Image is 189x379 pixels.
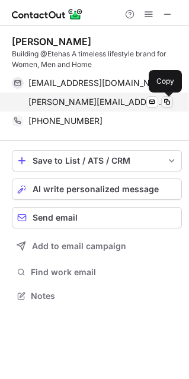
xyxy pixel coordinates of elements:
[32,241,126,251] span: Add to email campaign
[12,264,182,281] button: Find work email
[33,156,161,165] div: Save to List / ATS / CRM
[12,235,182,257] button: Add to email campaign
[31,291,177,301] span: Notes
[12,179,182,200] button: AI write personalized message
[28,78,164,88] span: [EMAIL_ADDRESS][DOMAIN_NAME]
[31,267,177,278] span: Find work email
[33,184,159,194] span: AI write personalized message
[12,7,83,21] img: ContactOut v5.3.10
[33,213,78,222] span: Send email
[12,36,91,47] div: [PERSON_NAME]
[28,116,102,126] span: [PHONE_NUMBER]
[12,150,182,171] button: save-profile-one-click
[12,49,182,70] div: Building @Etehas A timeless lifestyle brand for Women, Men and Home
[12,207,182,228] button: Send email
[28,97,164,107] span: [PERSON_NAME][EMAIL_ADDRESS][DOMAIN_NAME]
[12,288,182,304] button: Notes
